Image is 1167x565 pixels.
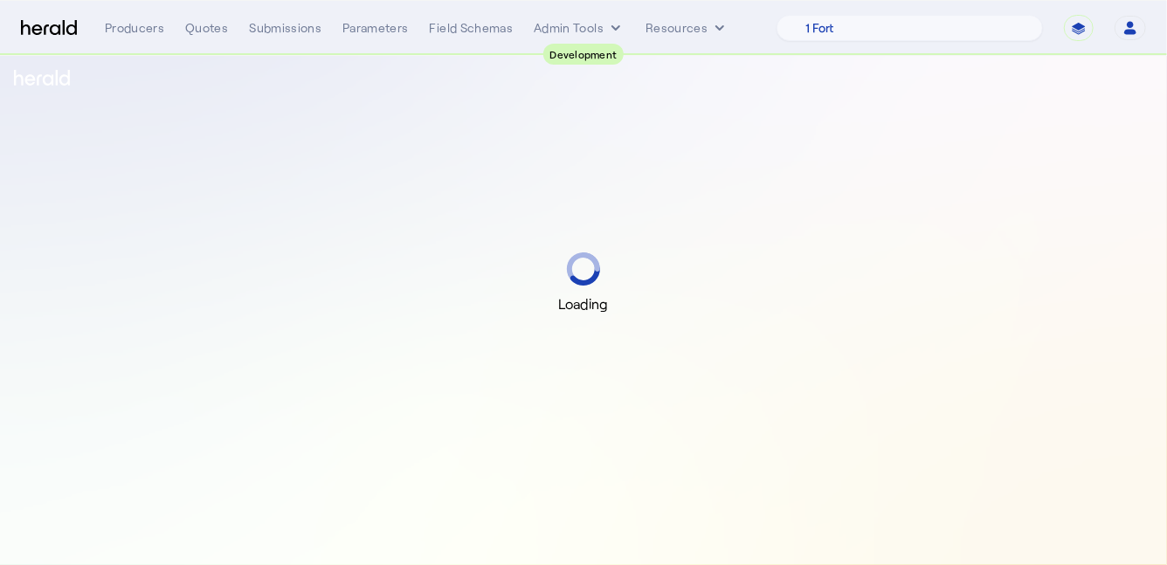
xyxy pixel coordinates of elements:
[21,20,77,37] img: Herald Logo
[534,19,625,37] button: internal dropdown menu
[543,44,625,65] div: Development
[185,19,228,37] div: Quotes
[105,19,164,37] div: Producers
[342,19,409,37] div: Parameters
[249,19,321,37] div: Submissions
[430,19,514,37] div: Field Schemas
[646,19,729,37] button: Resources dropdown menu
